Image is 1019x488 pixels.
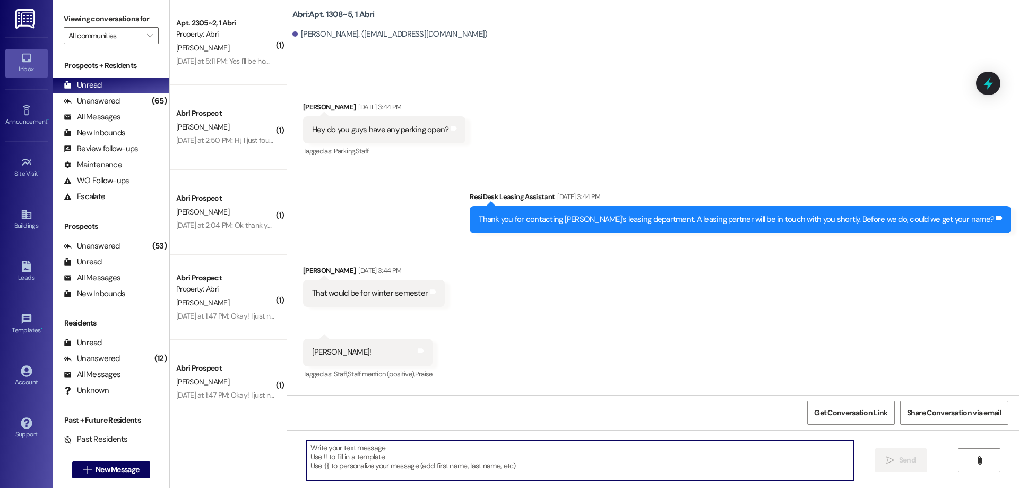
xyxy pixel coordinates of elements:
[64,143,138,155] div: Review follow-ups
[83,466,91,474] i: 
[64,256,102,268] div: Unread
[176,56,332,66] div: [DATE] at 5:11 PM: Yes I'll be home, I will look out for it
[64,241,120,252] div: Unanswered
[176,108,274,119] div: Abri Prospect
[356,147,369,156] span: Staff
[356,101,401,113] div: [DATE] 3:44 PM
[176,272,274,284] div: Abri Prospect
[53,221,169,232] div: Prospects
[64,11,159,27] label: Viewing conversations for
[303,366,433,382] div: Tagged as:
[64,353,120,364] div: Unanswered
[176,122,229,132] span: [PERSON_NAME]
[975,456,983,465] i: 
[303,101,466,116] div: [PERSON_NAME]
[5,206,48,234] a: Buildings
[64,112,120,123] div: All Messages
[53,318,169,329] div: Residents
[176,29,274,40] div: Property: Abri
[807,401,894,425] button: Get Conversation Link
[176,298,229,307] span: [PERSON_NAME]
[555,191,600,202] div: [DATE] 3:44 PM
[334,370,348,379] span: Staff ,
[47,116,49,124] span: •
[147,31,153,40] i: 
[470,191,1011,206] div: ResiDesk Leasing Assistant
[176,284,274,295] div: Property: Abri
[356,265,401,276] div: [DATE] 3:44 PM
[479,214,994,225] div: Thank you for contacting [PERSON_NAME]'s leasing department. A leasing partner will be in touch w...
[64,337,102,348] div: Unread
[312,347,372,358] div: [PERSON_NAME]!
[312,288,428,299] div: That would be for winter semester
[64,159,122,170] div: Maintenance
[176,220,502,230] div: [DATE] at 2:04 PM: Ok thank you, for the future, where do I find the information that says when r...
[64,191,105,202] div: Escalate
[5,258,48,286] a: Leads
[334,147,356,156] span: Parking ,
[176,43,229,53] span: [PERSON_NAME]
[96,464,139,475] span: New Message
[149,93,169,109] div: (65)
[900,401,1008,425] button: Share Conversation via email
[64,434,128,445] div: Past Residents
[292,29,488,40] div: [PERSON_NAME]. ([EMAIL_ADDRESS][DOMAIN_NAME])
[72,461,151,478] button: New Message
[53,60,169,71] div: Prospects + Residents
[5,310,48,339] a: Templates •
[41,325,42,332] span: •
[899,455,916,466] span: Send
[64,385,109,396] div: Unknown
[348,370,415,379] span: Staff mention (positive) ,
[303,143,466,159] div: Tagged as:
[64,96,120,107] div: Unanswered
[15,9,37,29] img: ResiDesk Logo
[814,407,887,418] span: Get Conversation Link
[312,124,449,135] div: Hey do you guys have any parking open?
[176,135,899,145] div: [DATE] at 2:50 PM: Hi, I just found it on the future lease Can you please explain why I was charg...
[64,127,125,139] div: New Inbounds
[150,238,169,254] div: (53)
[64,175,129,186] div: WO Follow-ups
[5,153,48,182] a: Site Visit •
[68,27,142,44] input: All communities
[64,272,120,284] div: All Messages
[152,350,169,367] div: (12)
[64,288,125,299] div: New Inbounds
[176,363,274,374] div: Abri Prospect
[64,369,120,380] div: All Messages
[5,49,48,78] a: Inbox
[53,415,169,426] div: Past + Future Residents
[176,207,229,217] span: [PERSON_NAME]
[886,456,894,465] i: 
[38,168,40,176] span: •
[875,448,927,472] button: Send
[292,9,374,20] b: Abri: Apt. 1308~5, 1 Abri
[5,414,48,443] a: Support
[5,362,48,391] a: Account
[415,370,433,379] span: Praise
[176,18,274,29] div: Apt. 2305~2, 1 Abri
[176,377,229,387] span: [PERSON_NAME]
[176,193,274,204] div: Abri Prospect
[907,407,1001,418] span: Share Conversation via email
[64,80,102,91] div: Unread
[303,265,445,280] div: [PERSON_NAME]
